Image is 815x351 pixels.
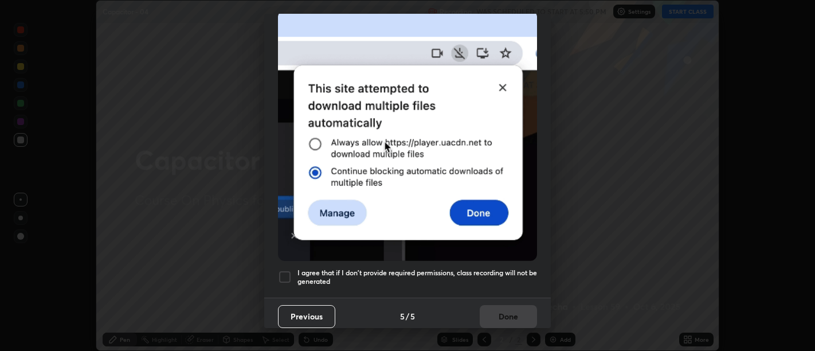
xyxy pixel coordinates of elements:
[278,10,537,261] img: downloads-permission-blocked.gif
[406,310,409,322] h4: /
[410,310,415,322] h4: 5
[278,305,335,328] button: Previous
[297,268,537,286] h5: I agree that if I don't provide required permissions, class recording will not be generated
[400,310,405,322] h4: 5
